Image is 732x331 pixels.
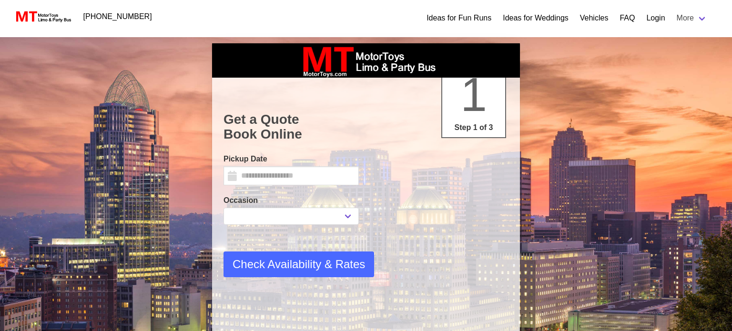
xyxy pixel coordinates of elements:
[233,256,365,273] span: Check Availability & Rates
[224,251,374,277] button: Check Availability & Rates
[427,12,491,24] a: Ideas for Fun Runs
[78,7,158,26] a: [PHONE_NUMBER]
[446,122,501,133] p: Step 1 of 3
[295,43,437,78] img: box_logo_brand.jpeg
[224,195,359,206] label: Occasion
[503,12,569,24] a: Ideas for Weddings
[224,153,359,165] label: Pickup Date
[646,12,665,24] a: Login
[671,9,713,28] a: More
[620,12,635,24] a: FAQ
[580,12,609,24] a: Vehicles
[224,112,508,142] h1: Get a Quote Book Online
[460,68,487,121] span: 1
[13,10,72,23] img: MotorToys Logo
